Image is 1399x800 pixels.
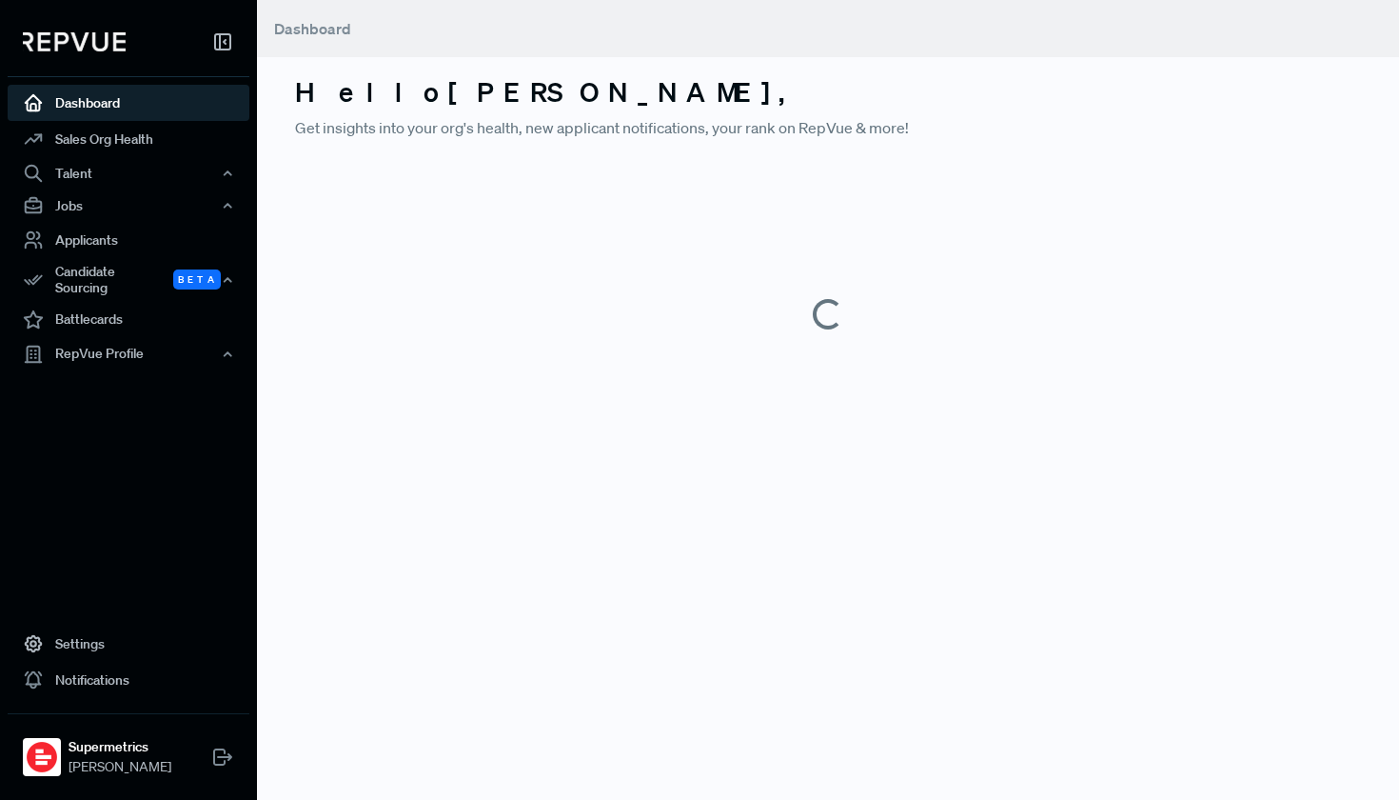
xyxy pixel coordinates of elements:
a: Applicants [8,222,249,258]
a: Battlecards [8,302,249,338]
p: Get insights into your org's health, new applicant notifications, your rank on RepVue & more! [295,116,1361,139]
span: Dashboard [274,19,351,38]
h3: Hello [PERSON_NAME] , [295,76,1361,109]
button: Candidate Sourcing Beta [8,258,249,302]
a: Notifications [8,662,249,698]
strong: Supermetrics [69,737,171,757]
button: Jobs [8,190,249,222]
span: [PERSON_NAME] [69,757,171,777]
img: RepVue [23,32,126,51]
span: Beta [173,270,221,290]
button: RepVue Profile [8,338,249,370]
div: Candidate Sourcing [8,258,249,302]
a: Dashboard [8,85,249,121]
a: SupermetricsSupermetrics[PERSON_NAME] [8,713,249,785]
a: Settings [8,626,249,662]
img: Supermetrics [27,742,57,772]
a: Sales Org Health [8,121,249,157]
button: Talent [8,157,249,190]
